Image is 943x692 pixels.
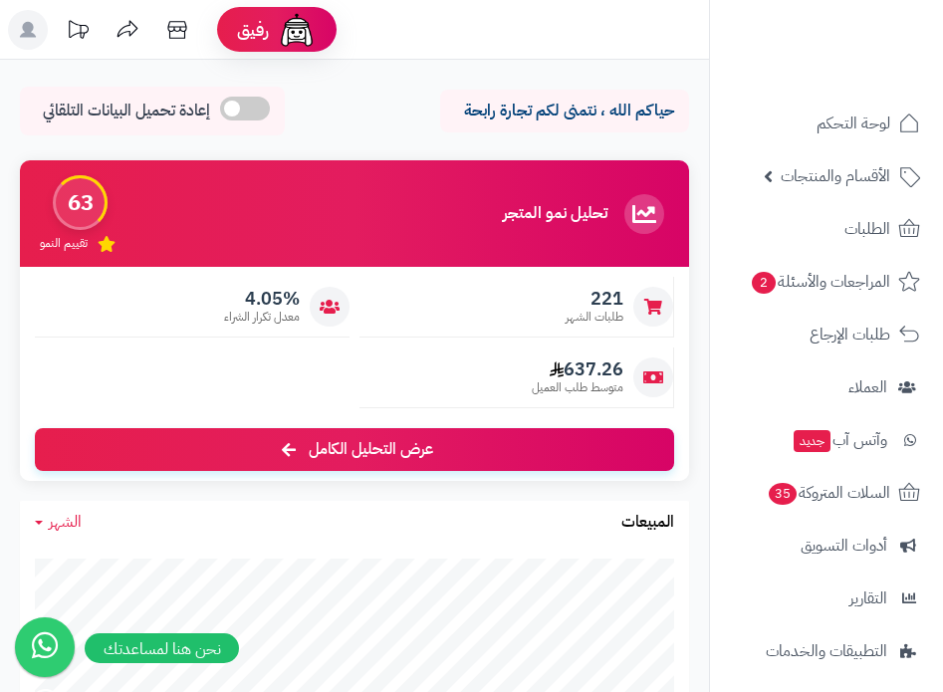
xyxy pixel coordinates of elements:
[621,514,674,532] h3: المبيعات
[722,522,931,570] a: أدوات التسويق
[722,363,931,411] a: العملاء
[224,288,300,310] span: 4.05%
[794,430,830,452] span: جديد
[532,358,623,380] span: 637.26
[767,479,890,507] span: السلات المتروكة
[848,373,887,401] span: العملاء
[722,627,931,675] a: التطبيقات والخدمات
[35,428,674,471] a: عرض التحليل الكامل
[35,511,82,534] a: الشهر
[722,575,931,622] a: التقارير
[808,51,924,93] img: logo-2.png
[722,205,931,253] a: الطلبات
[769,483,797,505] span: 35
[455,100,674,122] p: حياكم الله ، نتمنى لكم تجارة رابحة
[817,110,890,137] span: لوحة التحكم
[722,469,931,517] a: السلات المتروكة35
[722,311,931,358] a: طلبات الإرجاع
[503,205,607,223] h3: تحليل نمو المتجر
[53,10,103,55] a: تحديثات المنصة
[566,309,623,326] span: طلبات الشهر
[792,426,887,454] span: وآتس آب
[224,309,300,326] span: معدل تكرار الشراء
[722,416,931,464] a: وآتس آبجديد
[43,100,210,122] span: إعادة تحميل البيانات التلقائي
[237,18,269,42] span: رفيق
[781,162,890,190] span: الأقسام والمنتجات
[40,235,88,252] span: تقييم النمو
[722,100,931,147] a: لوحة التحكم
[49,510,82,534] span: الشهر
[752,272,776,294] span: 2
[566,288,623,310] span: 221
[849,584,887,612] span: التقارير
[801,532,887,560] span: أدوات التسويق
[722,258,931,306] a: المراجعات والأسئلة2
[766,637,887,665] span: التطبيقات والخدمات
[844,215,890,243] span: الطلبات
[277,10,317,50] img: ai-face.png
[309,438,433,461] span: عرض التحليل الكامل
[810,321,890,348] span: طلبات الإرجاع
[750,268,890,296] span: المراجعات والأسئلة
[532,379,623,396] span: متوسط طلب العميل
